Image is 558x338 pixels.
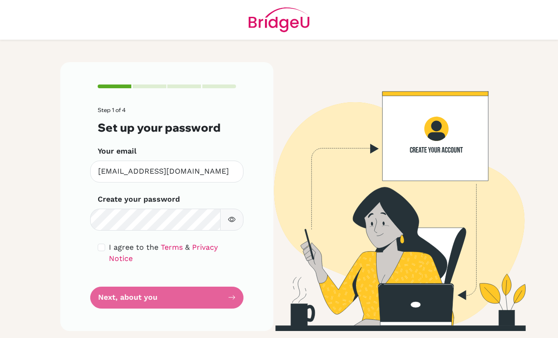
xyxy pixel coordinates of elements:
[98,106,126,113] span: Step 1 of 4
[90,161,243,183] input: Insert your email*
[161,243,183,252] a: Terms
[98,146,136,157] label: Your email
[494,310,549,333] iframe: ウィジェットを開いて詳しい情報を確認できます
[109,243,158,252] span: I agree to the
[185,243,190,252] span: &
[109,243,218,263] a: Privacy Notice
[98,194,180,205] label: Create your password
[98,121,236,134] h3: Set up your password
